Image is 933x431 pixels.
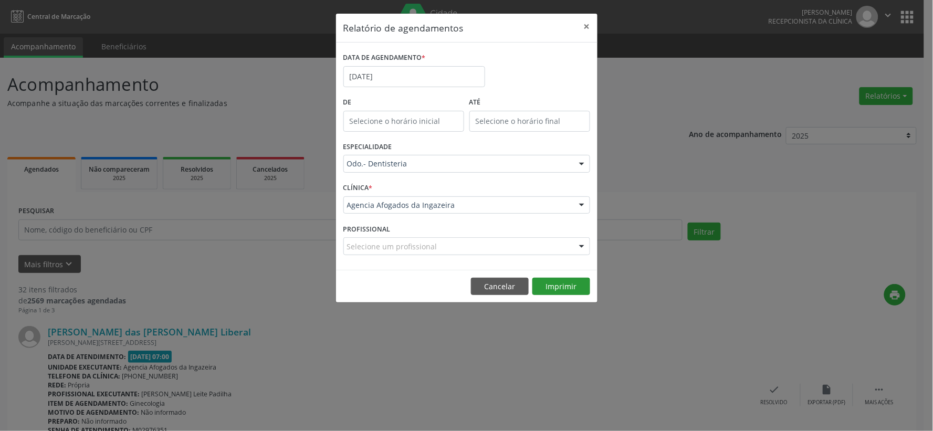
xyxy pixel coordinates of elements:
[343,221,391,237] label: PROFISSIONAL
[469,111,590,132] input: Selecione o horário final
[343,111,464,132] input: Selecione o horário inicial
[343,139,392,155] label: ESPECIALIDADE
[343,21,464,35] h5: Relatório de agendamentos
[343,180,373,196] label: CLÍNICA
[343,66,485,87] input: Selecione uma data ou intervalo
[347,200,569,211] span: Agencia Afogados da Ingazeira
[469,94,590,111] label: ATÉ
[347,159,569,169] span: Odo.- Dentisteria
[347,241,437,252] span: Selecione um profissional
[532,278,590,296] button: Imprimir
[471,278,529,296] button: Cancelar
[576,14,597,39] button: Close
[343,50,426,66] label: DATA DE AGENDAMENTO
[343,94,464,111] label: De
